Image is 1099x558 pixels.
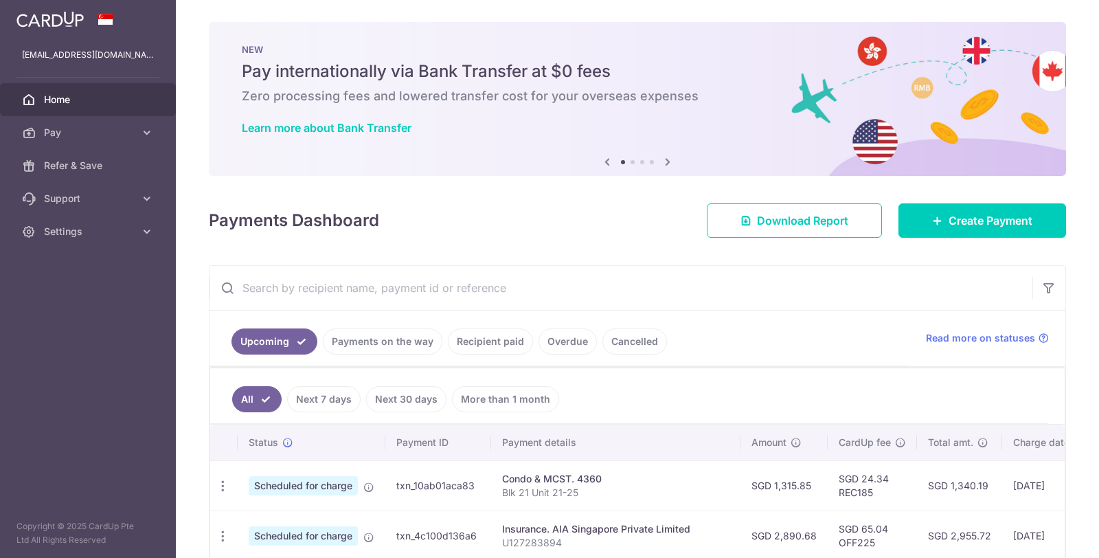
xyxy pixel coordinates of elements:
a: Download Report [707,203,882,238]
a: Read more on statuses [926,331,1049,345]
div: Condo & MCST. 4360 [502,472,729,486]
a: More than 1 month [452,386,559,412]
td: SGD 1,315.85 [740,460,828,511]
a: Next 30 days [366,386,446,412]
span: Pay [44,126,135,139]
p: NEW [242,44,1033,55]
th: Payment ID [385,425,491,460]
input: Search by recipient name, payment id or reference [209,266,1032,310]
span: Scheduled for charge [249,476,358,495]
span: Read more on statuses [926,331,1035,345]
a: All [232,386,282,412]
span: Home [44,93,135,107]
img: CardUp [16,11,84,27]
span: Charge date [1013,436,1069,449]
td: [DATE] [1002,460,1096,511]
a: Cancelled [602,328,667,355]
a: Next 7 days [287,386,361,412]
a: Overdue [539,328,597,355]
td: SGD 24.34 REC185 [828,460,917,511]
span: Total amt. [928,436,973,449]
td: txn_10ab01aca83 [385,460,491,511]
span: Status [249,436,278,449]
td: SGD 1,340.19 [917,460,1002,511]
span: CardUp fee [839,436,891,449]
span: Create Payment [949,212,1032,229]
span: Refer & Save [44,159,135,172]
span: Amount [751,436,786,449]
p: Blk 21 Unit 21-25 [502,486,729,500]
h5: Pay internationally via Bank Transfer at $0 fees [242,60,1033,82]
h4: Payments Dashboard [209,208,379,233]
p: [EMAIL_ADDRESS][DOMAIN_NAME] [22,48,154,62]
a: Payments on the way [323,328,442,355]
span: Scheduled for charge [249,526,358,546]
p: U127283894 [502,536,729,550]
th: Payment details [491,425,740,460]
a: Upcoming [231,328,317,355]
div: Insurance. AIA Singapore Private Limited [502,522,729,536]
span: Support [44,192,135,205]
a: Create Payment [898,203,1066,238]
span: Download Report [757,212,848,229]
img: Bank transfer banner [209,22,1066,176]
span: Settings [44,225,135,238]
a: Recipient paid [448,328,533,355]
h6: Zero processing fees and lowered transfer cost for your overseas expenses [242,88,1033,104]
a: Learn more about Bank Transfer [242,121,411,135]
